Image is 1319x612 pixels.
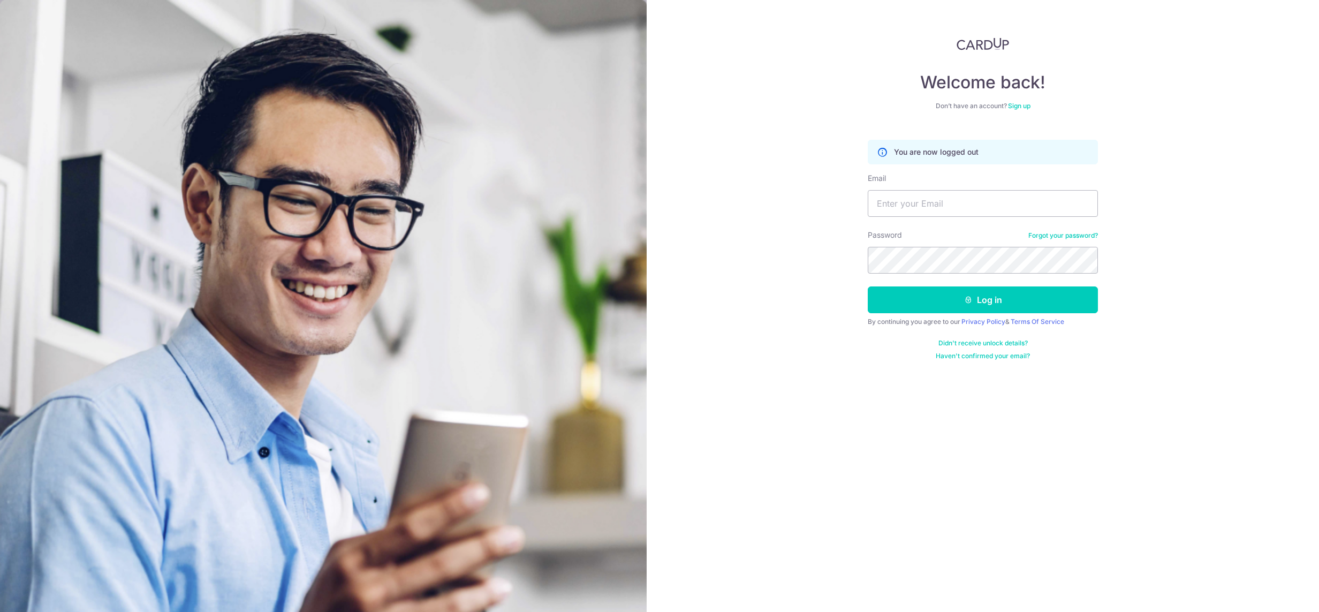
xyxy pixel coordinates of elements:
a: Didn't receive unlock details? [938,339,1028,347]
a: Forgot your password? [1028,231,1098,240]
label: Email [868,173,886,184]
h4: Welcome back! [868,72,1098,93]
button: Log in [868,286,1098,313]
a: Haven't confirmed your email? [936,352,1030,360]
label: Password [868,230,902,240]
a: Terms Of Service [1011,318,1064,326]
img: CardUp Logo [957,37,1009,50]
input: Enter your Email [868,190,1098,217]
p: You are now logged out [894,147,979,157]
div: By continuing you agree to our & [868,318,1098,326]
a: Privacy Policy [961,318,1005,326]
div: Don’t have an account? [868,102,1098,110]
a: Sign up [1008,102,1030,110]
